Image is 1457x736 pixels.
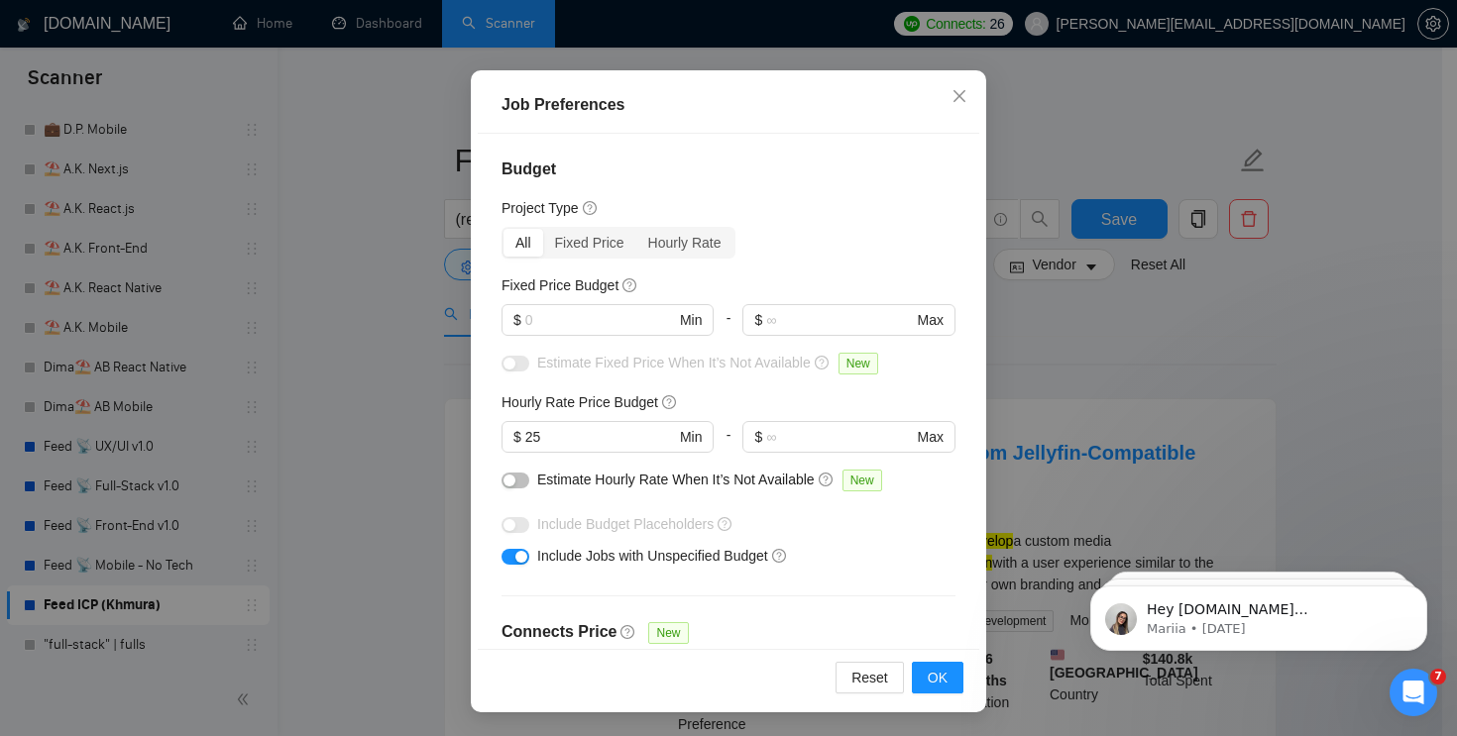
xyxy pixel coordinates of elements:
span: Include Jobs with Unspecified Budget [537,548,768,564]
span: 7 [1430,669,1446,684]
h4: Budget [502,158,955,181]
input: ∞ [766,426,913,448]
span: Estimate Hourly Rate When It’s Not Available [537,472,815,487]
span: close [952,88,967,104]
span: question-circle [622,277,638,293]
h5: Fixed Price Budget [502,274,618,296]
span: $ [513,309,521,331]
p: Message from Mariia, sent 1w ago [86,76,342,94]
span: Reset [851,667,888,688]
div: Hourly Rate [636,229,733,257]
div: Fixed Price [543,229,636,257]
div: All [504,229,543,257]
span: $ [754,426,762,448]
span: New [839,353,878,374]
input: 0 [525,426,676,448]
span: $ [513,426,521,448]
button: Reset [836,662,904,693]
h5: Hourly Rate Price Budget [502,391,658,413]
span: question-circle [620,624,636,640]
span: Max [918,426,944,448]
span: New [648,622,688,644]
span: question-circle [819,472,835,487]
iframe: Intercom notifications message [1061,544,1457,683]
span: question-circle [772,548,788,564]
button: Close [933,70,986,124]
div: - [714,304,742,352]
span: Estimate Fixed Price When It’s Not Available [537,355,811,370]
span: question-circle [583,200,599,216]
span: Max [918,309,944,331]
span: New [842,470,882,491]
span: $ [754,309,762,331]
iframe: Intercom live chat [1390,669,1437,716]
button: OK [912,662,963,693]
span: question-circle [718,516,733,532]
h4: Connects Price [502,620,616,644]
span: Min [680,426,703,448]
input: ∞ [766,309,913,331]
span: OK [928,667,948,688]
span: question-circle [815,355,831,370]
span: question-circle [662,394,678,410]
span: Min [680,309,703,331]
span: Include Budget Placeholders [537,516,714,532]
div: - [714,421,742,469]
h5: Project Type [502,197,579,219]
input: 0 [525,309,676,331]
div: Job Preferences [502,93,955,117]
span: Hey [DOMAIN_NAME][EMAIL_ADDRESS][DOMAIN_NAME], Looks like your Upwork agency [DOMAIN_NAME] ran ou... [86,57,339,349]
